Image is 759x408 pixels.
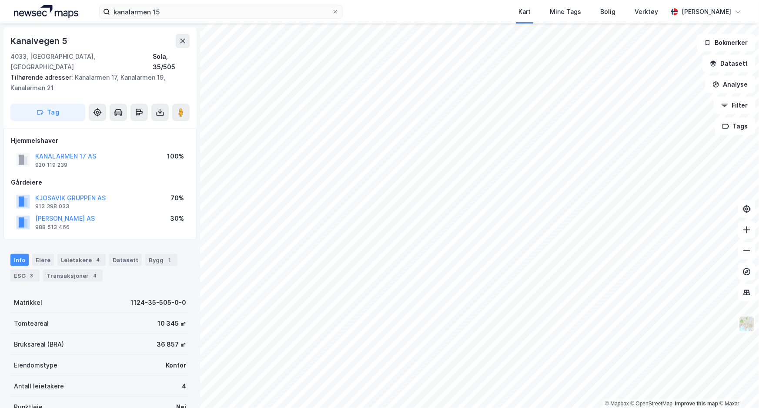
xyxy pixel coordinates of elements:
[11,135,189,146] div: Hjemmelshaver
[157,339,186,350] div: 36 857 ㎡
[705,76,756,93] button: Analyse
[130,297,186,308] div: 1124-35-505-0-0
[11,177,189,188] div: Gårdeiere
[10,72,183,93] div: Kanalarmen 17, Kanalarmen 19, Kanalarmen 21
[35,224,70,231] div: 988 513 466
[14,381,64,391] div: Antall leietakere
[90,271,99,280] div: 4
[165,256,174,264] div: 1
[10,74,75,81] span: Tilhørende adresser:
[675,401,718,407] a: Improve this map
[182,381,186,391] div: 4
[10,104,85,121] button: Tag
[518,7,531,17] div: Kart
[110,5,332,18] input: Søk på adresse, matrikkel, gårdeiere, leietakere eller personer
[14,360,57,371] div: Eiendomstype
[716,366,759,408] iframe: Chat Widget
[682,7,731,17] div: [PERSON_NAME]
[167,151,184,162] div: 100%
[166,360,186,371] div: Kontor
[145,254,177,266] div: Bygg
[10,270,40,282] div: ESG
[14,318,49,329] div: Tomteareal
[14,5,78,18] img: logo.a4113a55bc3d86da70a041830d287a7e.svg
[739,316,755,332] img: Z
[716,366,759,408] div: Kontrollprogram for chat
[170,213,184,224] div: 30%
[702,55,756,72] button: Datasett
[10,51,153,72] div: 4033, [GEOGRAPHIC_DATA], [GEOGRAPHIC_DATA]
[550,7,581,17] div: Mine Tags
[714,97,756,114] button: Filter
[109,254,142,266] div: Datasett
[635,7,658,17] div: Verktøy
[605,401,629,407] a: Mapbox
[157,318,186,329] div: 10 345 ㎡
[94,256,102,264] div: 4
[715,118,756,135] button: Tags
[171,193,184,203] div: 70%
[27,271,36,280] div: 3
[10,254,29,266] div: Info
[153,51,190,72] div: Sola, 35/505
[35,162,67,169] div: 920 119 239
[697,34,756,51] button: Bokmerker
[57,254,106,266] div: Leietakere
[14,297,42,308] div: Matrikkel
[600,7,615,17] div: Bolig
[14,339,64,350] div: Bruksareal (BRA)
[35,203,69,210] div: 913 398 033
[43,270,103,282] div: Transaksjoner
[631,401,673,407] a: OpenStreetMap
[32,254,54,266] div: Eiere
[10,34,69,48] div: Kanalvegen 5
